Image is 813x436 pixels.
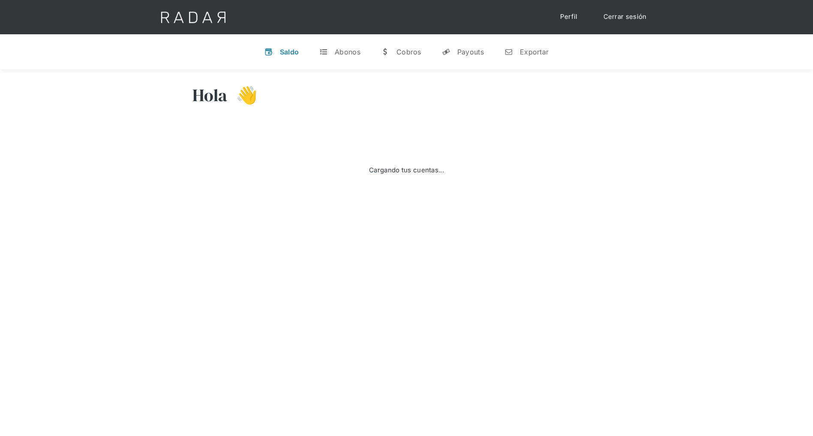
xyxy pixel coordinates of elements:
div: Saldo [280,48,299,56]
div: y [442,48,450,56]
a: Cerrar sesión [595,9,655,25]
div: Abonos [335,48,360,56]
a: Perfil [552,9,586,25]
div: v [264,48,273,56]
div: n [504,48,513,56]
h3: Hola [192,84,228,106]
div: t [319,48,328,56]
div: Cargando tus cuentas... [369,165,444,175]
div: Exportar [520,48,549,56]
div: Payouts [457,48,484,56]
div: Cobros [396,48,421,56]
div: w [381,48,390,56]
h3: 👋 [228,84,258,106]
